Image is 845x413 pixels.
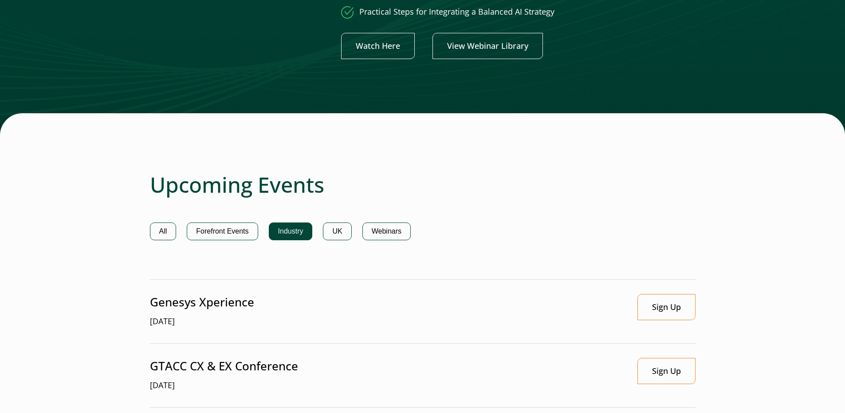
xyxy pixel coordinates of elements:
p: Genesys Xperience [150,294,254,310]
span: [DATE] [150,380,298,391]
button: Forefront Events [187,222,258,240]
a: Link opens in a new window [432,33,543,59]
li: Practical Steps for Integrating a Balanced AI Strategy [341,6,696,19]
a: Link opens in a new window [341,33,415,59]
button: UK [323,222,351,240]
p: GTACC CX & EX Conference [150,358,298,374]
button: Webinars [362,222,411,240]
a: Link opens in a new window [637,358,696,384]
button: Industry [269,222,313,240]
button: All [150,222,177,240]
h2: Upcoming Events [150,172,696,198]
a: Link opens in a new window [637,294,696,320]
span: [DATE] [150,316,254,327]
